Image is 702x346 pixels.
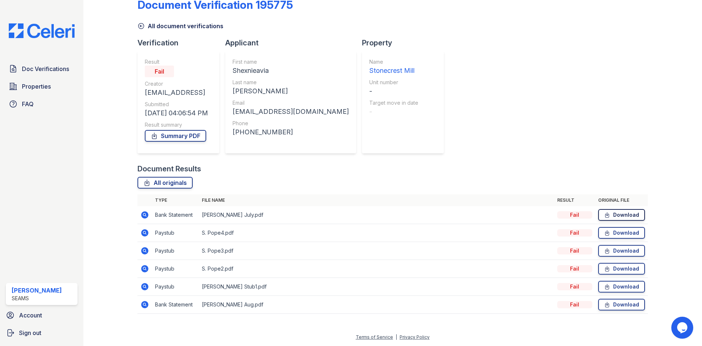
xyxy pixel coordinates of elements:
[595,194,648,206] th: Original file
[137,177,193,189] a: All originals
[400,334,430,340] a: Privacy Policy
[362,38,450,48] div: Property
[3,23,80,38] img: CE_Logo_Blue-a8612792a0a2168367f1c8372b55b34899dd931a85d93a1a3d3e32e68fde9ad4.png
[145,58,208,66] div: Result
[152,260,199,278] td: Paystub
[671,317,695,339] iframe: chat widget
[22,64,69,73] span: Doc Verifications
[152,296,199,314] td: Bank Statement
[369,66,418,76] div: Stonecrest Mill
[199,224,554,242] td: S. Pope4.pdf
[199,278,554,296] td: [PERSON_NAME] Stub1.pdf
[233,120,349,127] div: Phone
[233,86,349,96] div: [PERSON_NAME]
[233,79,349,86] div: Last name
[557,247,592,254] div: Fail
[557,265,592,272] div: Fail
[19,328,41,337] span: Sign out
[598,263,645,275] a: Download
[137,22,223,30] a: All document verifications
[225,38,362,48] div: Applicant
[598,209,645,221] a: Download
[369,86,418,96] div: -
[369,79,418,86] div: Unit number
[598,227,645,239] a: Download
[598,281,645,293] a: Download
[233,66,349,76] div: Shexnieavia
[233,99,349,107] div: Email
[137,38,225,48] div: Verification
[152,242,199,260] td: Paystub
[557,301,592,308] div: Fail
[145,130,206,142] a: Summary PDF
[22,100,34,108] span: FAQ
[199,242,554,260] td: S. Pope3.pdf
[145,80,208,88] div: Creator
[396,334,397,340] div: |
[145,108,208,118] div: [DATE] 04:06:54 PM
[6,79,78,94] a: Properties
[369,107,418,117] div: -
[6,62,78,76] a: Doc Verifications
[356,334,393,340] a: Terms of Service
[233,127,349,137] div: [PHONE_NUMBER]
[22,82,51,91] span: Properties
[369,99,418,107] div: Target move in date
[554,194,595,206] th: Result
[199,194,554,206] th: File name
[598,299,645,310] a: Download
[369,58,418,76] a: Name Stonecrest Mill
[152,278,199,296] td: Paystub
[145,66,174,77] div: Fail
[369,58,418,66] div: Name
[6,97,78,111] a: FAQ
[3,308,80,323] a: Account
[137,164,201,174] div: Document Results
[145,121,208,129] div: Result summary
[12,286,62,295] div: [PERSON_NAME]
[145,88,208,98] div: [EMAIL_ADDRESS]
[199,296,554,314] td: [PERSON_NAME] Aug.pdf
[233,107,349,117] div: [EMAIL_ADDRESS][DOMAIN_NAME]
[199,206,554,224] td: [PERSON_NAME] July.pdf
[152,206,199,224] td: Bank Statement
[145,101,208,108] div: Submitted
[199,260,554,278] td: S. Pope2.pdf
[557,229,592,237] div: Fail
[152,194,199,206] th: Type
[557,283,592,290] div: Fail
[3,325,80,340] a: Sign out
[557,211,592,219] div: Fail
[598,245,645,257] a: Download
[19,311,42,320] span: Account
[152,224,199,242] td: Paystub
[233,58,349,66] div: First name
[12,295,62,302] div: SEAMS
